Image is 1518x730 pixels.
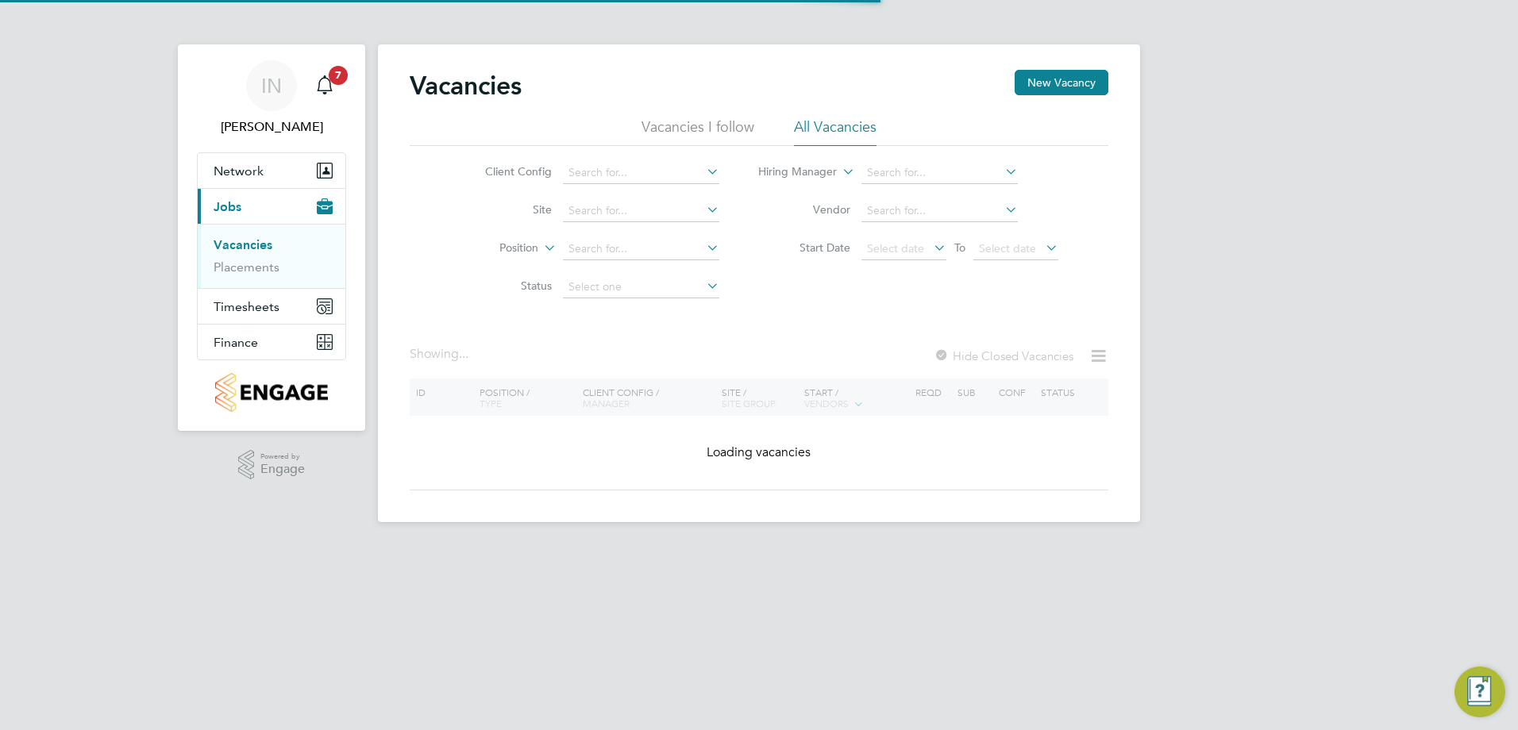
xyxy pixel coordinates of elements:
span: Jobs [214,199,241,214]
button: Finance [198,325,345,359]
div: Jobs [198,224,345,288]
span: ... [459,346,468,362]
a: Placements [214,259,279,275]
a: Powered byEngage [238,450,306,480]
a: Vacancies [214,237,272,252]
input: Search for... [563,162,719,184]
li: Vacancies I follow [641,117,754,146]
button: Engage Resource Center [1454,667,1505,717]
input: Search for... [563,200,719,222]
nav: Main navigation [178,44,365,431]
span: Powered by [260,450,305,463]
a: 7 [309,60,341,111]
span: Network [214,163,264,179]
label: Site [460,202,552,217]
label: Start Date [759,240,850,255]
button: Jobs [198,189,345,224]
label: Hide Closed Vacancies [934,348,1073,363]
label: Vendor [759,202,850,217]
label: Position [447,240,538,256]
input: Search for... [563,238,719,260]
a: IN[PERSON_NAME] [197,60,346,136]
label: Client Config [460,164,552,179]
a: Go to home page [197,373,346,412]
div: Showing [410,346,472,363]
button: New Vacancy [1015,70,1108,95]
input: Search for... [861,162,1018,184]
span: Timesheets [214,299,279,314]
button: Network [198,153,345,188]
span: Select date [867,241,924,255]
span: Isa Nawas [197,117,346,136]
span: 7 [329,66,348,85]
span: To [950,237,970,258]
label: Status [460,279,552,293]
img: countryside-properties-logo-retina.png [215,373,327,412]
li: All Vacancies [794,117,877,146]
span: Engage [260,463,305,476]
input: Search for... [861,200,1018,222]
label: Hiring Manager [746,164,837,180]
input: Select one [563,276,719,298]
span: Finance [214,335,258,350]
h2: Vacancies [410,70,522,102]
span: IN [261,75,282,96]
span: Select date [979,241,1036,255]
button: Timesheets [198,289,345,324]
